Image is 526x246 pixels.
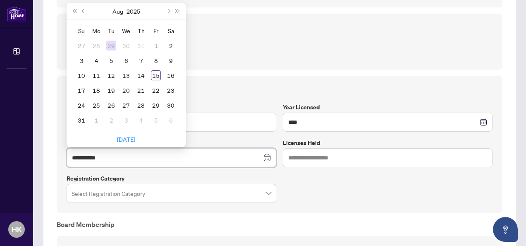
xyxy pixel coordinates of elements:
[136,55,146,65] div: 7
[104,38,119,53] td: 2025-07-29
[163,68,178,83] td: 2025-08-16
[77,70,86,80] div: 10
[151,85,161,95] div: 22
[91,115,101,125] div: 1
[89,83,104,98] td: 2025-08-18
[7,6,26,22] img: logo
[151,55,161,65] div: 8
[91,70,101,80] div: 11
[104,53,119,68] td: 2025-08-05
[119,68,134,83] td: 2025-08-13
[89,38,104,53] td: 2025-07-28
[166,55,176,65] div: 9
[106,115,116,125] div: 2
[136,100,146,110] div: 28
[166,85,176,95] div: 23
[134,98,148,113] td: 2025-08-28
[148,113,163,128] td: 2025-09-05
[79,3,88,19] button: Previous month (PageUp)
[89,98,104,113] td: 2025-08-25
[67,41,493,50] label: Are you joining as PREC?
[148,68,163,83] td: 2025-08-15
[148,53,163,68] td: 2025-08-08
[121,115,131,125] div: 3
[283,103,493,112] label: Year Licensed
[136,70,146,80] div: 14
[119,23,134,38] th: We
[121,55,131,65] div: 6
[91,41,101,51] div: 28
[77,41,86,51] div: 27
[134,113,148,128] td: 2025-09-04
[106,55,116,65] div: 5
[166,100,176,110] div: 30
[151,70,161,80] div: 15
[119,98,134,113] td: 2025-08-27
[106,70,116,80] div: 12
[57,219,502,229] h4: Board Membership
[119,38,134,53] td: 2025-07-30
[151,100,161,110] div: 29
[74,113,89,128] td: 2025-08-31
[163,38,178,53] td: 2025-08-02
[163,23,178,38] th: Sa
[134,83,148,98] td: 2025-08-21
[148,83,163,98] td: 2025-08-22
[70,3,79,19] button: Last year (Control + left)
[148,98,163,113] td: 2025-08-29
[106,41,116,51] div: 29
[134,68,148,83] td: 2025-08-14
[173,3,182,19] button: Next year (Control + right)
[136,41,146,51] div: 31
[119,113,134,128] td: 2025-09-03
[136,115,146,125] div: 4
[67,174,276,183] label: Registration Category
[89,68,104,83] td: 2025-08-11
[77,85,86,95] div: 17
[163,98,178,113] td: 2025-08-30
[74,23,89,38] th: Su
[134,53,148,68] td: 2025-08-07
[134,23,148,38] th: Th
[121,70,131,80] div: 13
[127,3,140,19] button: Choose a year
[104,23,119,38] th: Tu
[77,55,86,65] div: 3
[151,41,161,51] div: 1
[283,138,493,147] label: Licenses Held
[166,41,176,51] div: 2
[89,113,104,128] td: 2025-09-01
[166,70,176,80] div: 16
[74,68,89,83] td: 2025-08-10
[67,86,493,96] h4: RECO License Information
[163,113,178,128] td: 2025-09-06
[106,100,116,110] div: 26
[121,41,131,51] div: 30
[148,23,163,38] th: Fr
[166,115,176,125] div: 6
[74,53,89,68] td: 2025-08-03
[136,85,146,95] div: 21
[134,38,148,53] td: 2025-07-31
[117,135,135,143] a: [DATE]
[91,85,101,95] div: 18
[104,68,119,83] td: 2025-08-12
[91,55,101,65] div: 4
[119,53,134,68] td: 2025-08-06
[493,217,518,242] button: Open asap
[74,38,89,53] td: 2025-07-27
[89,53,104,68] td: 2025-08-04
[77,115,86,125] div: 31
[164,3,173,19] button: Next month (PageDown)
[121,100,131,110] div: 27
[74,83,89,98] td: 2025-08-17
[104,98,119,113] td: 2025-08-26
[121,85,131,95] div: 20
[12,224,22,235] span: HK
[91,100,101,110] div: 25
[119,83,134,98] td: 2025-08-20
[151,115,161,125] div: 5
[104,113,119,128] td: 2025-09-02
[89,23,104,38] th: Mo
[77,100,86,110] div: 24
